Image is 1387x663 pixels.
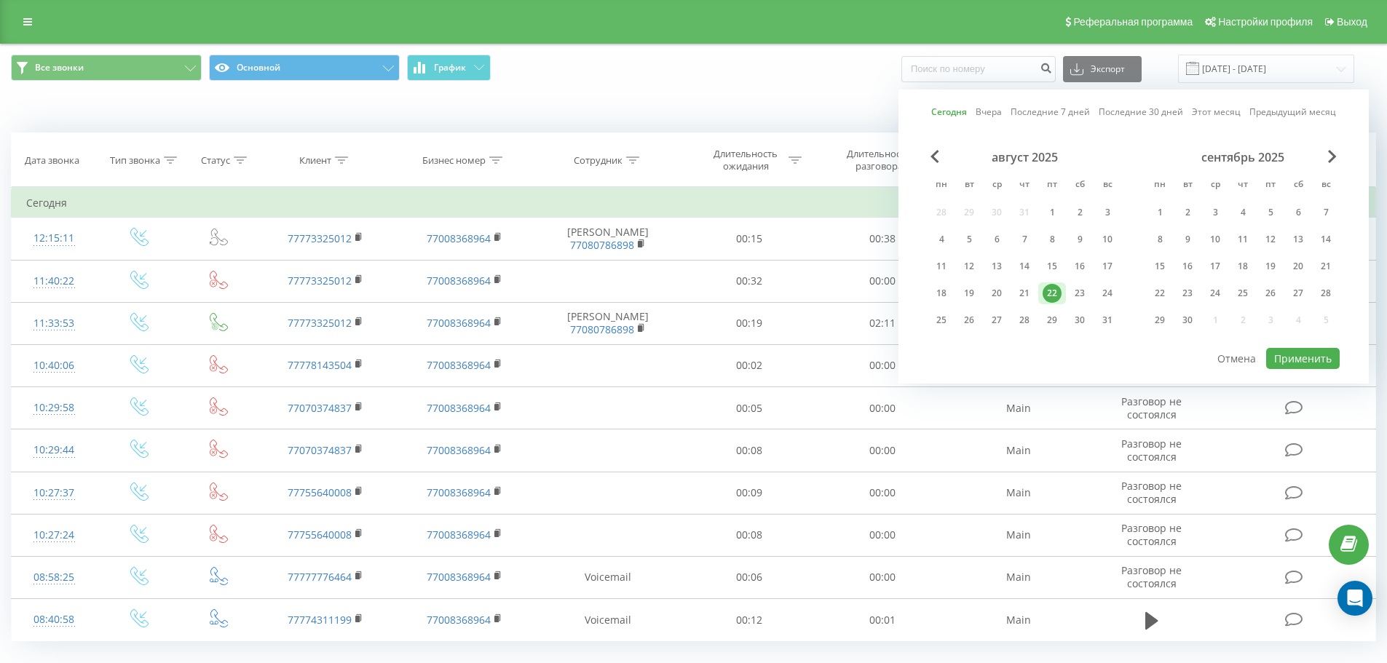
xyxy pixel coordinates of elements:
div: 21 [1015,284,1034,303]
div: 08:58:25 [26,563,82,592]
a: 77755640008 [288,528,352,541]
td: [PERSON_NAME] [534,302,683,344]
div: 17 [1206,257,1225,276]
abbr: вторник [958,175,980,196]
button: Применить [1266,348,1340,369]
button: Отмена [1209,348,1264,369]
div: 4 [932,230,951,249]
div: ср 10 сент. 2025 г. [1201,229,1229,250]
div: пт 5 сент. 2025 г. [1257,202,1284,223]
span: Реферальная программа [1073,16,1193,28]
div: 10 [1098,230,1117,249]
a: 77008368964 [427,316,491,330]
div: 3 [1206,203,1225,222]
div: 10:27:24 [26,521,82,549]
a: 77773325012 [288,316,352,330]
div: Open Intercom Messenger [1337,581,1372,616]
div: сб 16 авг. 2025 г. [1066,255,1094,277]
div: 19 [960,284,979,303]
div: пн 29 сент. 2025 г. [1146,309,1174,331]
div: чт 14 авг. 2025 г. [1011,255,1038,277]
div: 15 [1150,257,1169,276]
div: 8 [1150,230,1169,249]
div: Сотрудник [574,154,623,167]
div: вт 2 сент. 2025 г. [1174,202,1201,223]
button: График [407,55,491,81]
div: 7 [1015,230,1034,249]
div: 11:40:22 [26,267,82,295]
div: 19 [1261,257,1280,276]
div: вт 9 сент. 2025 г. [1174,229,1201,250]
td: 00:00 [816,344,949,386]
div: 25 [932,311,951,330]
abbr: среда [1204,175,1226,196]
div: вс 7 сент. 2025 г. [1312,202,1340,223]
div: 12 [1261,230,1280,249]
div: вс 17 авг. 2025 г. [1094,255,1121,277]
div: чт 25 сент. 2025 г. [1229,282,1257,304]
div: 26 [1261,284,1280,303]
a: Вчера [976,105,1002,119]
abbr: четверг [1013,175,1035,196]
div: 7 [1316,203,1335,222]
div: чт 11 сент. 2025 г. [1229,229,1257,250]
div: 16 [1070,257,1089,276]
a: 77008368964 [427,570,491,584]
abbr: пятница [1260,175,1281,196]
td: Main [949,472,1087,514]
a: 77008368964 [427,401,491,415]
div: пт 29 авг. 2025 г. [1038,309,1066,331]
div: ср 27 авг. 2025 г. [983,309,1011,331]
div: 22 [1150,284,1169,303]
div: 25 [1233,284,1252,303]
td: Сегодня [12,188,1376,218]
div: 11 [932,257,951,276]
div: 23 [1070,284,1089,303]
div: 20 [1289,257,1308,276]
td: 00:08 [683,514,816,556]
div: 13 [1289,230,1308,249]
div: чт 7 авг. 2025 г. [1011,229,1038,250]
div: вт 12 авг. 2025 г. [955,255,983,277]
abbr: вторник [1177,175,1198,196]
abbr: воскресенье [1315,175,1337,196]
td: 00:00 [816,387,949,429]
td: 00:38 [816,218,949,260]
div: 10:29:44 [26,436,82,464]
td: 00:12 [683,599,816,641]
div: 26 [960,311,979,330]
span: Разговор не состоялся [1121,394,1182,421]
div: вт 16 сент. 2025 г. [1174,255,1201,277]
div: Тип звонка [110,154,160,167]
div: 15 [1043,257,1062,276]
td: 00:00 [816,514,949,556]
div: 27 [987,311,1006,330]
div: сб 13 сент. 2025 г. [1284,229,1312,250]
button: Все звонки [11,55,202,81]
td: 00:06 [683,556,816,598]
div: чт 4 сент. 2025 г. [1229,202,1257,223]
div: 08:40:58 [26,606,82,634]
td: Main [949,514,1087,556]
div: 5 [1261,203,1280,222]
a: 77778143504 [288,358,352,372]
td: 00:09 [683,472,816,514]
div: 12 [960,257,979,276]
div: Статус [201,154,230,167]
div: 6 [987,230,1006,249]
div: 18 [932,284,951,303]
span: Разговор не состоялся [1121,521,1182,548]
a: 77008368964 [427,274,491,287]
span: Выход [1337,16,1367,28]
div: 14 [1316,230,1335,249]
div: 30 [1070,311,1089,330]
div: 11:33:53 [26,309,82,338]
span: Все звонки [35,62,84,74]
div: сб 23 авг. 2025 г. [1066,282,1094,304]
a: Этот месяц [1192,105,1241,119]
span: Настройки профиля [1218,16,1313,28]
div: вс 28 сент. 2025 г. [1312,282,1340,304]
div: 16 [1178,257,1197,276]
div: пт 26 сент. 2025 г. [1257,282,1284,304]
button: Основной [209,55,400,81]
